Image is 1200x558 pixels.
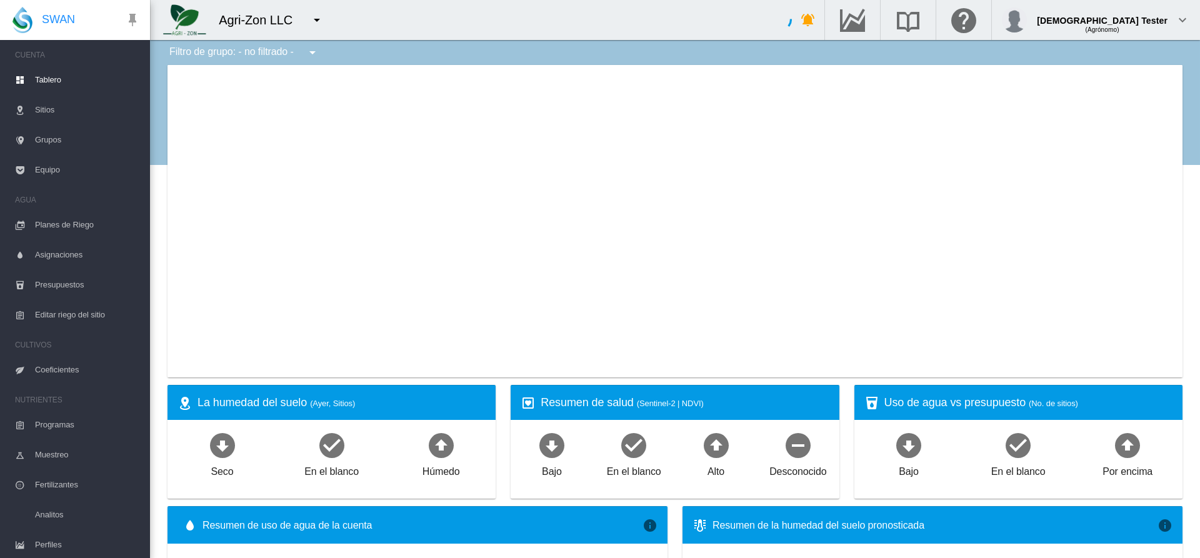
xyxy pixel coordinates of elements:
span: CULTIVOS [15,335,140,355]
div: Bajo [542,460,562,479]
md-icon: icon-arrow-up-bold-circle [426,430,456,460]
md-icon: icon-checkbox-marked-circle [1003,430,1033,460]
md-icon: icon-map-marker-radius [177,396,192,411]
span: Planes de Riego [35,210,140,240]
span: AGUA [15,190,140,210]
button: icon-menu-down [300,40,325,65]
span: Editar riego del sitio [35,300,140,330]
div: Bajo [899,460,919,479]
md-icon: Buscar en la base de conocimientos [893,12,923,27]
md-icon: icon-checkbox-marked-circle [317,430,347,460]
span: SWAN [42,12,75,27]
span: Equipo [35,155,140,185]
div: Desconocido [769,460,826,479]
md-icon: icon-heart-box-outline [521,396,536,411]
div: En el blanco [607,460,661,479]
div: Agri-Zon LLC [219,11,304,29]
div: Por encima [1102,460,1152,479]
div: Alto [707,460,724,479]
span: Programas [35,410,140,440]
div: Seco [211,460,233,479]
div: La humedad del suelo [197,395,486,411]
img: SWAN-Landscape-Logo-Colour-drop.png [12,7,32,33]
div: Húmedo [422,460,460,479]
span: Grupos [35,125,140,155]
span: CUENTA [15,45,140,65]
span: Fertilizantes [35,470,140,500]
div: En el blanco [991,460,1046,479]
md-icon: icon-arrow-up-bold-circle [1112,430,1142,460]
div: Uso de agua vs presupuesto [884,395,1172,411]
md-icon: icon-chevron-down [1175,12,1190,27]
md-icon: icon-bell-ring [801,12,816,27]
md-icon: icon-menu-down [309,12,324,27]
div: Filtro de grupo: - no filtrado - [160,40,329,65]
button: icon-bell-ring [796,7,821,32]
span: Muestreo [35,440,140,470]
div: En el blanco [304,460,359,479]
md-icon: icon-arrow-down-bold-circle [207,430,237,460]
img: profile.jpg [1002,7,1027,32]
md-icon: icon-cup-water [864,396,879,411]
span: (No. de sitios) [1029,399,1078,408]
span: Coeficientes [35,355,140,385]
div: [DEMOGRAPHIC_DATA] Tester [1037,9,1167,22]
md-icon: icon-arrow-down-bold-circle [894,430,924,460]
md-icon: icon-minus-circle [783,430,813,460]
button: icon-menu-down [304,7,329,32]
div: Resumen de la humedad del suelo pronosticada [712,519,1157,532]
img: 7FicoSLW9yRjj7F2+0uvjPufP+ga39vogPu+G1+wvBtcm3fNv859aGr42DJ5pXiEAAAAAAAAAAAAAAAAAAAAAAAAAAAAAAAAA... [163,4,206,36]
span: Resumen de uso de agua de la cuenta [202,519,642,532]
md-icon: icon-information [642,518,657,533]
span: (Agrónomo) [1085,26,1119,33]
span: NUTRIENTES [15,390,140,410]
span: (Sentinel-2 | NDVI) [637,399,704,408]
md-icon: icon-thermometer-lines [692,518,707,533]
md-icon: Ir al Centro de Datos [837,12,867,27]
span: Asignaciones [35,240,140,270]
md-icon: icon-information [1157,518,1172,533]
span: Presupuestos [35,270,140,300]
md-icon: icon-water [182,518,197,533]
md-icon: icon-arrow-up-bold-circle [701,430,731,460]
md-icon: icon-menu-down [305,45,320,60]
span: Tablero [35,65,140,95]
span: Analitos [35,500,140,530]
span: (Ayer, Sitios) [310,399,355,408]
md-icon: icon-checkbox-marked-circle [619,430,649,460]
md-icon: Haga clic aquí para obtener ayuda [949,12,979,27]
div: Resumen de salud [541,395,829,411]
md-icon: icon-pin [125,12,140,27]
md-icon: icon-arrow-down-bold-circle [537,430,567,460]
span: Sitios [35,95,140,125]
